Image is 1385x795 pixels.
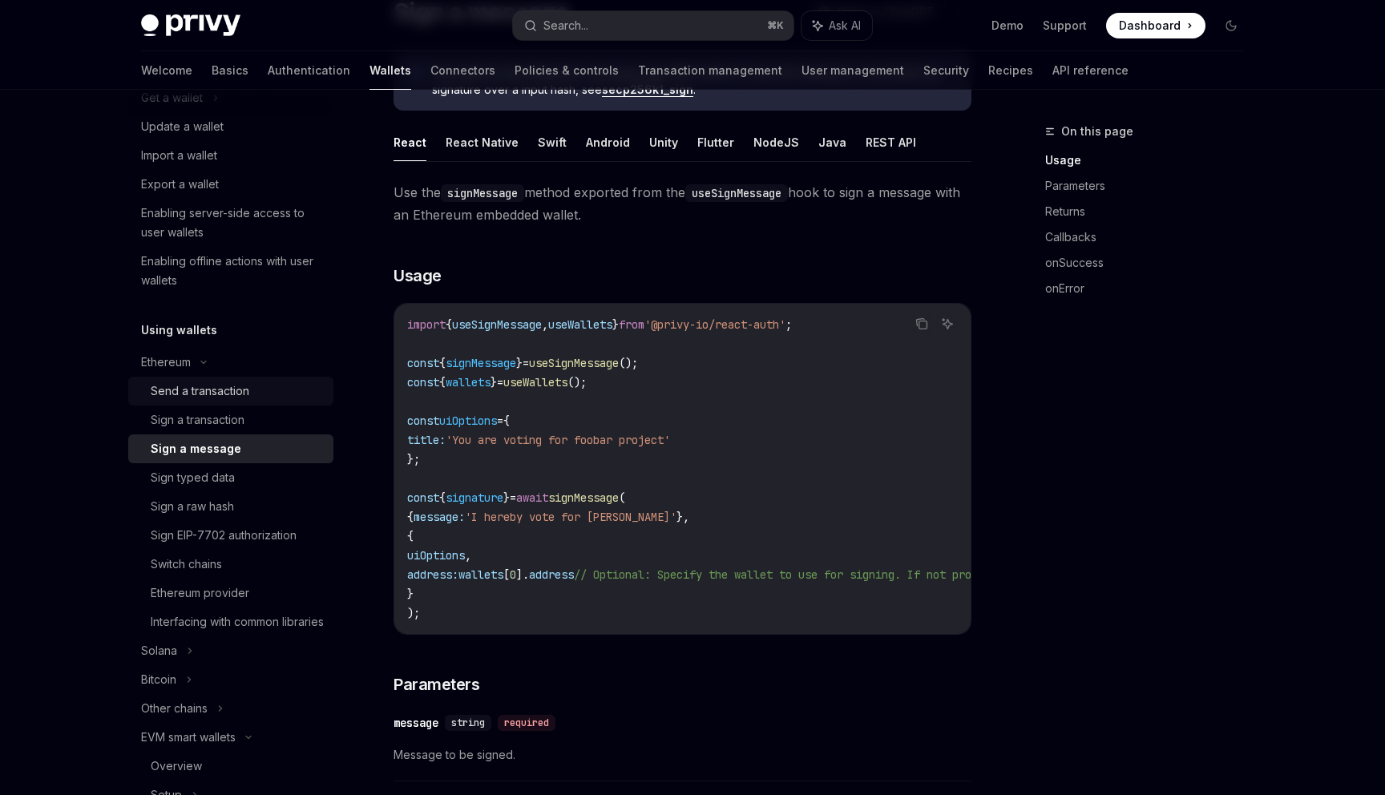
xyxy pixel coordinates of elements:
a: Transaction management [638,51,782,90]
span: address [529,567,574,582]
a: Enabling server-side access to user wallets [128,199,333,247]
span: from [619,317,644,332]
div: Overview [151,757,202,776]
div: Send a transaction [151,381,249,401]
span: { [446,317,452,332]
span: { [407,529,414,543]
span: address: [407,567,458,582]
a: Support [1043,18,1087,34]
button: Java [818,123,846,161]
a: Ethereum provider [128,579,333,607]
button: Ask AI [802,11,872,40]
button: Toggle dark mode [1218,13,1244,38]
span: = [510,490,516,505]
span: useSignMessage [452,317,542,332]
button: Search...⌘K [513,11,793,40]
div: Search... [543,16,588,35]
div: Enabling offline actions with user wallets [141,252,324,290]
div: required [498,715,555,731]
a: Import a wallet [128,141,333,170]
span: ; [785,317,792,332]
img: dark logo [141,14,240,37]
button: Unity [649,123,678,161]
button: Copy the contents from the code block [911,313,932,334]
span: } [407,587,414,601]
div: Sign a transaction [151,410,244,430]
span: message: [414,510,465,524]
a: Overview [128,752,333,781]
span: signMessage [548,490,619,505]
a: secp256k1_sign [602,83,693,97]
span: } [503,490,510,505]
span: { [439,375,446,389]
span: 0 [510,567,516,582]
button: NodeJS [753,123,799,161]
a: Usage [1045,147,1257,173]
span: Usage [394,264,442,287]
span: } [491,375,497,389]
span: , [465,548,471,563]
span: useWallets [548,317,612,332]
span: Parameters [394,673,479,696]
a: Sign typed data [128,463,333,492]
div: Import a wallet [141,146,217,165]
button: Flutter [697,123,734,161]
span: { [439,356,446,370]
span: { [407,510,414,524]
a: Authentication [268,51,350,90]
span: Use the method exported from the hook to sign a message with an Ethereum embedded wallet. [394,181,971,226]
a: Parameters [1045,173,1257,199]
span: (); [567,375,587,389]
a: Sign EIP-7702 authorization [128,521,333,550]
a: Welcome [141,51,192,90]
div: Bitcoin [141,670,176,689]
button: REST API [866,123,916,161]
button: React Native [446,123,519,161]
span: { [503,414,510,428]
span: 'I hereby vote for [PERSON_NAME]' [465,510,676,524]
span: = [523,356,529,370]
span: = [497,375,503,389]
a: Dashboard [1106,13,1205,38]
span: useSignMessage [529,356,619,370]
span: Dashboard [1119,18,1181,34]
a: Sign a raw hash [128,492,333,521]
div: Switch chains [151,555,222,574]
div: Sign a raw hash [151,497,234,516]
span: useWallets [503,375,567,389]
span: string [451,716,485,729]
span: const [407,356,439,370]
a: onSuccess [1045,250,1257,276]
div: Ethereum [141,353,191,372]
span: ); [407,606,420,620]
code: signMessage [441,184,524,202]
div: Interfacing with common libraries [151,612,324,632]
span: const [407,414,439,428]
span: title: [407,433,446,447]
a: Connectors [430,51,495,90]
a: Recipes [988,51,1033,90]
div: Other chains [141,699,208,718]
div: message [394,715,438,731]
button: Ask AI [937,313,958,334]
a: Send a transaction [128,377,333,406]
span: wallets [446,375,491,389]
span: ⌘ K [767,19,784,32]
a: User management [802,51,904,90]
div: Sign typed data [151,468,235,487]
div: Enabling server-side access to user wallets [141,204,324,242]
div: Ethereum provider [151,583,249,603]
span: { [439,490,446,505]
div: Solana [141,641,177,660]
div: EVM smart wallets [141,728,236,747]
h5: Using wallets [141,321,217,340]
a: Callbacks [1045,224,1257,250]
a: API reference [1052,51,1129,90]
span: import [407,317,446,332]
span: , [542,317,548,332]
span: }; [407,452,420,466]
span: '@privy-io/react-auth' [644,317,785,332]
a: Enabling offline actions with user wallets [128,247,333,295]
span: } [516,356,523,370]
span: signature [446,490,503,505]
